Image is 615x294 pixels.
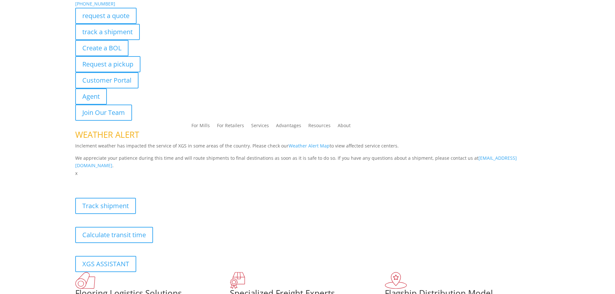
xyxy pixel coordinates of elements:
a: Calculate transit time [75,227,153,243]
a: For Retailers [217,123,244,130]
a: About [338,123,351,130]
a: Advantages [276,123,301,130]
a: XGS ASSISTANT [75,256,136,272]
b: Visibility, transparency, and control for your entire supply chain. [75,178,219,184]
a: Track shipment [75,198,136,214]
a: Join Our Team [75,105,132,121]
a: For Mills [191,123,210,130]
img: xgs-icon-flagship-distribution-model-red [385,272,407,289]
a: Customer Portal [75,72,138,88]
a: Create a BOL [75,40,128,56]
a: request a quote [75,8,137,24]
p: x [75,169,540,177]
p: Inclement weather has impacted the service of XGS in some areas of the country. Please check our ... [75,142,540,154]
a: Weather Alert Map [289,143,330,149]
img: xgs-icon-focused-on-flooring-red [230,272,245,289]
img: xgs-icon-total-supply-chain-intelligence-red [75,272,95,289]
p: We appreciate your patience during this time and will route shipments to final destinations as so... [75,154,540,170]
a: track a shipment [75,24,140,40]
a: Request a pickup [75,56,140,72]
a: Agent [75,88,107,105]
span: WEATHER ALERT [75,129,139,140]
a: [PHONE_NUMBER] [75,1,115,7]
a: Services [251,123,269,130]
a: Resources [308,123,331,130]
